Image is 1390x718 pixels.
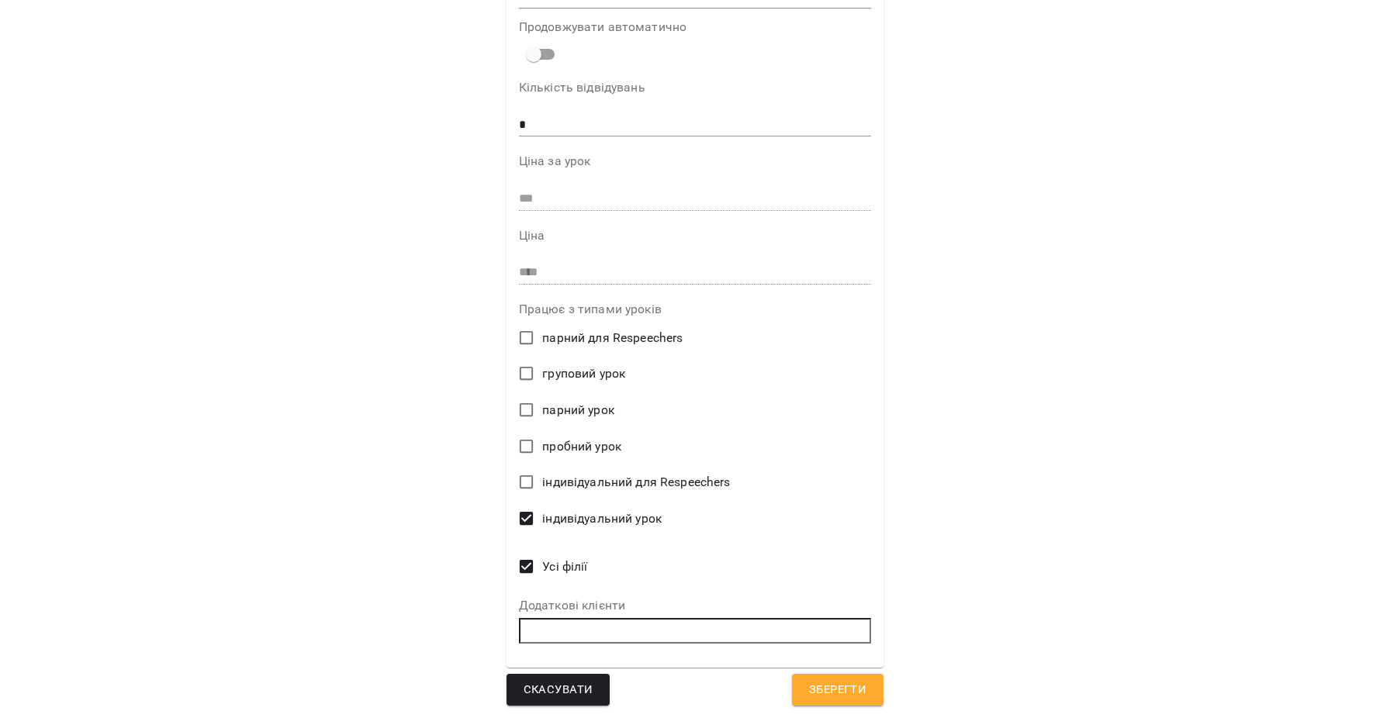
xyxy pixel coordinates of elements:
[519,81,872,94] label: Кількість відвідувань
[542,437,621,456] span: пробний урок
[542,509,662,528] span: індивідуальний урок
[809,680,866,700] span: Зберегти
[519,599,872,612] label: Додаткові клієнти
[542,364,625,383] span: груповий урок
[542,329,683,347] span: парний для Respeechers
[542,473,730,492] span: індивідуальний для Respeechers
[542,557,587,576] span: Усі філії
[792,674,883,706] button: Зберегти
[519,230,872,242] label: Ціна
[519,155,872,167] label: Ціна за урок
[519,21,872,33] label: Продовжувати автоматично
[519,303,872,316] label: Працює з типами уроків
[542,401,614,419] span: парний урок
[507,674,610,706] button: Скасувати
[524,680,593,700] span: Скасувати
